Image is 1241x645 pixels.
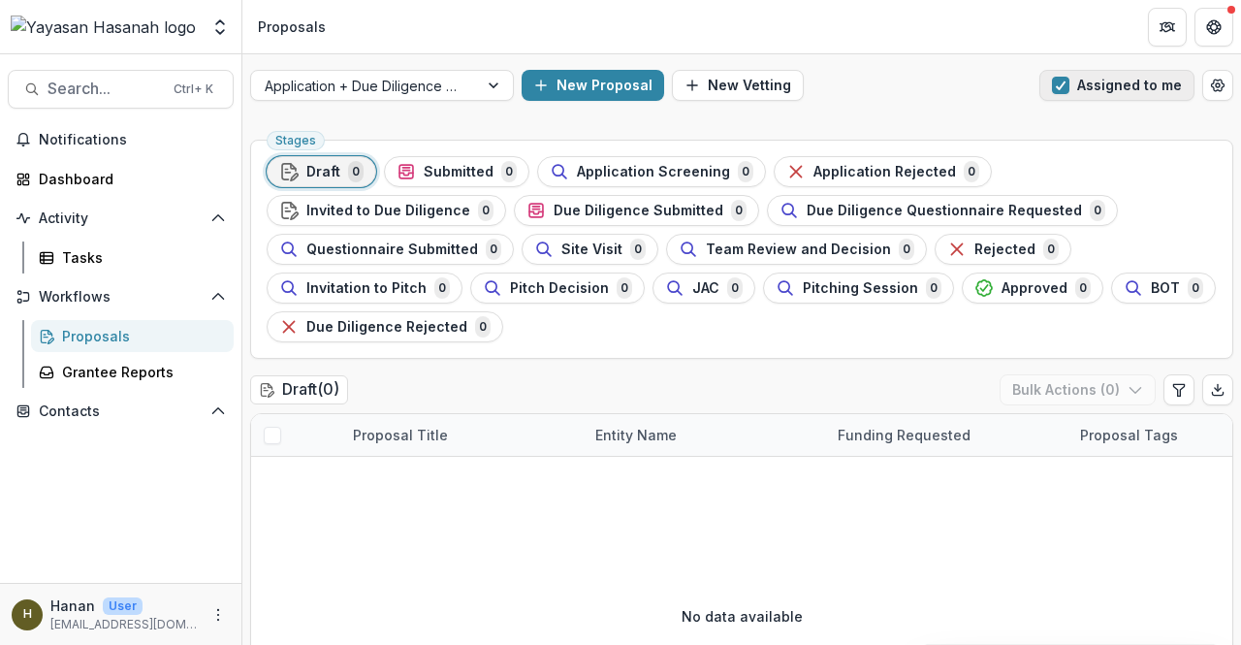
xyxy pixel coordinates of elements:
span: Site Visit [561,242,622,258]
button: Partners [1148,8,1187,47]
span: Stages [275,134,316,147]
p: Hanan [50,596,95,616]
button: Pitch Decision0 [470,273,645,304]
span: 0 [486,239,501,260]
button: Get Help [1194,8,1233,47]
span: Pitching Session [803,280,918,297]
button: Invitation to Pitch0 [267,273,462,304]
button: Edit table settings [1163,374,1194,405]
span: 0 [501,161,517,182]
div: Proposals [62,326,218,346]
div: Funding Requested [826,414,1068,456]
span: Submitted [424,164,493,180]
span: Rejected [974,242,1035,258]
button: More [207,603,230,627]
nav: breadcrumb [250,13,334,41]
button: JAC0 [652,273,755,304]
span: 0 [926,277,941,299]
span: Invitation to Pitch [306,280,427,297]
button: Open table manager [1202,70,1233,101]
a: Tasks [31,242,234,274]
button: Team Review and Decision0 [666,234,927,265]
button: Search... [8,70,234,109]
span: 0 [434,277,450,299]
button: Open entity switcher [207,8,234,47]
button: Application Screening0 [537,156,766,187]
button: Invited to Due Diligence0 [267,195,506,226]
div: Grantee Reports [62,362,218,382]
span: 0 [630,239,646,260]
span: 0 [348,161,364,182]
div: Entity Name [584,414,826,456]
button: Bulk Actions (0) [1000,374,1156,405]
button: Pitching Session0 [763,273,954,304]
p: No data available [682,606,803,627]
div: Proposal Title [341,414,584,456]
div: Entity Name [584,425,688,445]
span: 0 [478,200,493,221]
button: Rejected0 [935,234,1071,265]
span: 0 [964,161,979,182]
span: Invited to Due Diligence [306,203,470,219]
button: Notifications [8,124,234,155]
button: Assigned to me [1039,70,1194,101]
span: 0 [617,277,632,299]
span: 0 [899,239,914,260]
button: Due Diligence Rejected0 [267,311,503,342]
span: 0 [727,277,743,299]
a: Proposals [31,320,234,352]
h2: Draft ( 0 ) [250,375,348,403]
span: Application Screening [577,164,730,180]
button: Site Visit0 [522,234,658,265]
div: Hanan [23,608,32,621]
span: JAC [692,280,719,297]
a: Grantee Reports [31,356,234,388]
div: Tasks [62,247,218,268]
button: New Proposal [522,70,664,101]
span: Search... [48,80,162,98]
span: BOT [1151,280,1180,297]
span: Activity [39,210,203,227]
button: Open Contacts [8,396,234,427]
span: Team Review and Decision [706,242,891,258]
span: Questionnaire Submitted [306,242,478,258]
button: Due Diligence Questionnaire Requested0 [767,195,1118,226]
a: Dashboard [8,163,234,195]
button: Submitted0 [384,156,529,187]
button: Approved0 [962,273,1103,304]
span: 0 [475,316,491,338]
div: Proposals [258,16,326,37]
button: Application Rejected0 [774,156,992,187]
span: 0 [1075,277,1091,299]
span: Due Diligence Questionnaire Requested [807,203,1082,219]
span: 0 [1043,239,1059,260]
button: Questionnaire Submitted0 [267,234,514,265]
button: Export table data [1202,374,1233,405]
span: Application Rejected [813,164,956,180]
button: New Vetting [672,70,804,101]
div: Ctrl + K [170,79,217,100]
p: [EMAIL_ADDRESS][DOMAIN_NAME] [50,616,199,633]
p: User [103,597,143,615]
span: Notifications [39,132,226,148]
button: BOT0 [1111,273,1216,304]
span: Draft [306,164,340,180]
span: Approved [1002,280,1067,297]
span: Pitch Decision [510,280,609,297]
div: Proposal Tags [1068,425,1190,445]
span: Workflows [39,289,203,306]
span: 0 [1090,200,1105,221]
button: Open Workflows [8,281,234,312]
span: Due Diligence Submitted [554,203,723,219]
button: Open Activity [8,203,234,234]
div: Proposal Title [341,425,460,445]
button: Due Diligence Submitted0 [514,195,759,226]
span: 0 [731,200,747,221]
div: Funding Requested [826,425,982,445]
span: 0 [738,161,753,182]
span: Due Diligence Rejected [306,319,467,336]
img: Yayasan Hasanah logo [11,16,196,39]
